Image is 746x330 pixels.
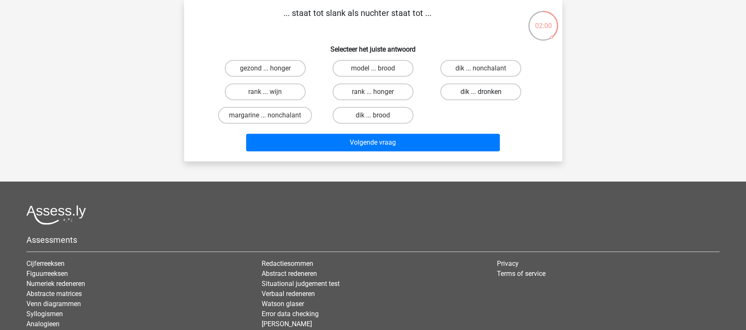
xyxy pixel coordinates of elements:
[262,290,315,298] a: Verbaal redeneren
[225,83,306,100] label: rank ... wijn
[333,107,413,124] label: dik ... brood
[497,260,519,268] a: Privacy
[26,260,65,268] a: Cijferreeksen
[26,270,68,278] a: Figuurreeksen
[225,60,306,77] label: gezond ... honger
[333,60,413,77] label: model ... brood
[528,10,559,31] div: 02:00
[333,83,413,100] label: rank ... honger
[26,300,81,308] a: Venn diagrammen
[26,280,85,288] a: Numeriek redeneren
[26,310,63,318] a: Syllogismen
[262,300,304,308] a: Watson glaser
[198,7,517,32] p: ... staat tot slank als nuchter staat tot ...
[262,260,313,268] a: Redactiesommen
[440,60,521,77] label: dik ... nonchalant
[262,280,340,288] a: Situational judgement test
[262,270,317,278] a: Abstract redeneren
[262,310,319,318] a: Error data checking
[246,134,500,151] button: Volgende vraag
[26,290,82,298] a: Abstracte matrices
[262,320,312,328] a: [PERSON_NAME]
[26,205,86,225] img: Assessly logo
[26,235,720,245] h5: Assessments
[218,107,312,124] label: margarine ... nonchalant
[26,320,60,328] a: Analogieen
[497,270,546,278] a: Terms of service
[440,83,521,100] label: dik ... dronken
[198,39,549,53] h6: Selecteer het juiste antwoord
